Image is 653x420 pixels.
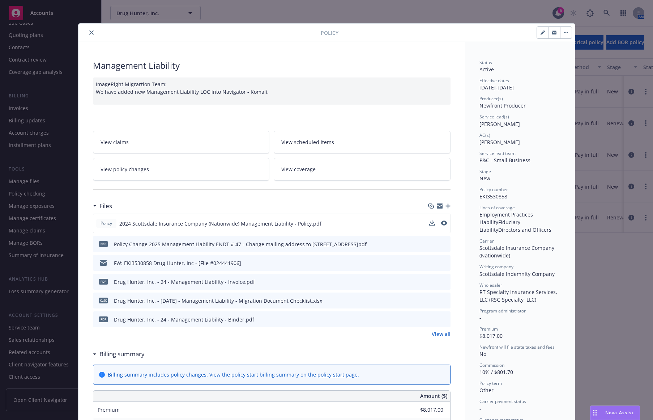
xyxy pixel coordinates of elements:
[479,308,526,314] span: Program administrator
[429,220,435,226] button: download file
[590,406,640,420] button: Nova Assist
[101,138,129,146] span: View claims
[441,220,447,226] button: preview file
[114,259,241,267] div: FW: EKI3530858 Drug Hunter, Inc - [File #024441906]
[114,297,322,304] div: Drug Hunter, Inc. - [DATE] - Management Liability - Migration Document Checklist.xlsx
[430,316,435,323] button: download file
[479,139,520,146] span: [PERSON_NAME]
[479,186,508,193] span: Policy number
[479,66,494,73] span: Active
[99,201,112,211] h3: Files
[441,278,448,286] button: preview file
[605,409,634,416] span: Nova Assist
[479,132,490,138] span: AC(s)
[498,226,551,233] span: Directors and Officers
[479,350,486,357] span: No
[479,59,492,66] span: Status
[479,270,555,277] span: Scottsdale Indemnity Company
[479,387,494,394] span: Other
[479,168,491,175] span: Stage
[479,332,503,339] span: $8,017.00
[99,349,145,359] h3: Billing summary
[441,316,448,323] button: preview file
[479,264,513,270] span: Writing company
[114,316,254,323] div: Drug Hunter, Inc. - 24 - Management Liability - Binder.pdf
[99,298,108,303] span: xlsx
[479,175,490,182] span: New
[93,201,112,211] div: Files
[479,289,559,303] span: RT Specialty Insurance Services, LLC (RSG Specialty, LLC)
[98,406,120,413] span: Premium
[479,244,556,259] span: Scottsdale Insurance Company (Nationwide)
[430,278,435,286] button: download file
[479,150,516,156] span: Service lead team
[479,77,560,91] div: [DATE] - [DATE]
[430,297,435,304] button: download file
[479,211,534,226] span: Employment Practices Liability
[93,131,270,154] a: View claims
[430,259,435,267] button: download file
[274,158,451,181] a: View coverage
[479,77,509,84] span: Effective dates
[479,314,481,321] span: -
[479,369,513,375] span: 10% / $801.70
[114,240,367,248] div: Policy Change 2025 Management Liability ENDT # 47 - Change mailing address to [STREET_ADDRESS]pdf
[108,371,359,378] div: Billing summary includes policy changes. View the policy start billing summary on the .
[479,362,504,368] span: Commission
[479,398,526,404] span: Carrier payment status
[101,165,149,173] span: View policy changes
[401,404,448,415] input: 0.00
[479,205,515,211] span: Lines of coverage
[441,259,448,267] button: preview file
[93,59,451,72] div: Management Liability
[441,220,447,227] button: preview file
[87,28,96,37] button: close
[114,278,255,286] div: Drug Hunter, Inc. - 24 - Management Liability - Invoice.pdf
[274,131,451,154] a: View scheduled items
[479,282,502,288] span: Wholesaler
[281,165,316,173] span: View coverage
[119,220,321,227] span: 2024 Scottsdale Insurance Company (Nationwide) Management Liability - Policy.pdf
[93,158,270,181] a: View policy changes
[479,121,520,127] span: [PERSON_NAME]
[479,219,522,233] span: Fiduciary Liability
[281,138,334,146] span: View scheduled items
[590,406,599,420] div: Drag to move
[479,102,526,109] span: Newfront Producer
[479,405,481,412] span: -
[432,330,451,338] a: View all
[479,380,502,386] span: Policy term
[479,344,555,350] span: Newfront will file state taxes and fees
[441,240,448,248] button: preview file
[479,114,509,120] span: Service lead(s)
[99,316,108,322] span: pdf
[420,392,447,400] span: Amount ($)
[99,241,108,247] span: pdf
[479,157,530,164] span: P&C - Small Business
[317,371,358,378] a: policy start page
[429,220,435,227] button: download file
[321,29,338,37] span: Policy
[479,193,507,200] span: EKI3530858
[430,240,435,248] button: download file
[93,349,145,359] div: Billing summary
[93,77,451,105] div: ImageRight Migrartion Team: We have added new Management Liability LOC into Navigator - Komali.
[479,96,503,102] span: Producer(s)
[99,279,108,284] span: pdf
[479,238,494,244] span: Carrier
[99,220,114,227] span: Policy
[441,297,448,304] button: preview file
[479,326,498,332] span: Premium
